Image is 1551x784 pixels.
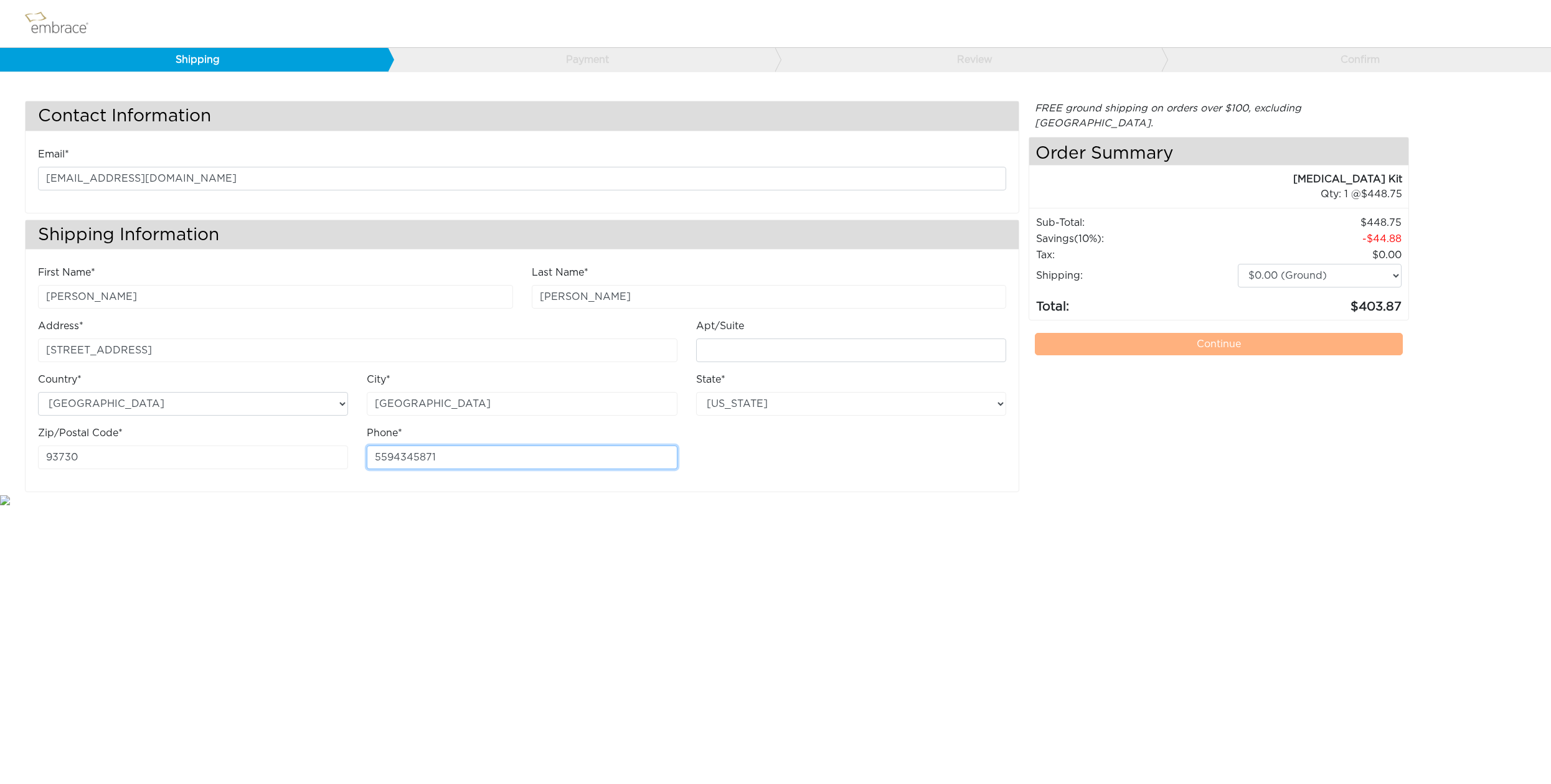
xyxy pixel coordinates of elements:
[696,319,744,334] label: Apt/Suite
[1035,288,1237,317] td: Total:
[367,426,402,441] label: Phone*
[532,265,588,280] label: Last Name*
[38,426,123,441] label: Zip/Postal Code*
[1161,48,1549,72] a: Confirm
[1035,263,1237,288] td: Shipping:
[387,48,775,72] a: Payment
[1035,215,1237,231] td: Sub-Total:
[26,101,1019,131] h3: Contact Information
[696,372,725,387] label: State*
[1045,187,1402,202] div: 1 @
[1035,231,1237,247] td: Savings :
[1029,138,1408,166] h4: Order Summary
[367,372,390,387] label: City*
[775,48,1162,72] a: Review
[1029,172,1402,187] div: [MEDICAL_DATA] Kit
[1361,189,1402,199] span: 448.75
[1237,247,1402,263] td: 0.00
[38,372,82,387] label: Country*
[1074,234,1101,244] span: (10%)
[1237,231,1402,247] td: 44.88
[22,8,103,39] img: logo.png
[1035,333,1402,355] a: Continue
[1237,288,1402,317] td: 403.87
[26,220,1019,250] h3: Shipping Information
[1029,101,1408,131] div: FREE ground shipping on orders over $100, excluding [GEOGRAPHIC_DATA].
[1035,247,1237,263] td: Tax:
[1237,215,1402,231] td: 448.75
[38,147,69,162] label: Email*
[38,265,95,280] label: First Name*
[38,319,83,334] label: Address*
